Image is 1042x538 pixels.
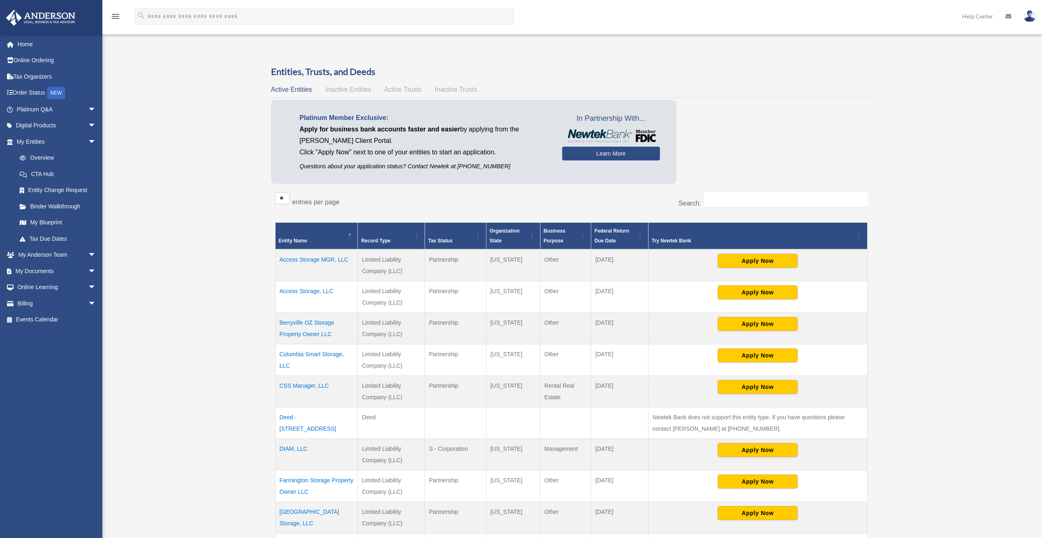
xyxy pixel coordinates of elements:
[300,147,550,158] p: Click "Apply Now" next to one of your entities to start an application.
[591,249,649,281] td: [DATE]
[88,247,104,264] span: arrow_drop_down
[566,129,656,142] img: NewtekBankLogoSM.png
[88,295,104,312] span: arrow_drop_down
[591,439,649,470] td: [DATE]
[540,249,591,281] td: Other
[544,228,565,244] span: Business Purpose
[11,215,104,231] a: My Blueprint
[591,344,649,375] td: [DATE]
[275,502,358,533] td: [GEOGRAPHIC_DATA] Storage, LLC
[425,281,486,312] td: Partnership
[300,126,460,133] span: Apply for business bank accounts faster and easier
[358,502,425,533] td: Limited Liability Company (LLC)
[1024,10,1036,22] img: User Pic
[275,470,358,502] td: Farmington Storage Property Owner LLC
[540,281,591,312] td: Other
[111,11,120,21] i: menu
[300,112,550,124] p: Platinum Member Exclusive:
[562,112,660,125] span: In Partnership With...
[486,222,540,249] th: Organization State: Activate to sort
[652,236,855,246] div: Try Newtek Bank
[11,198,104,215] a: Binder Walkthrough
[718,475,798,488] button: Apply Now
[6,68,108,85] a: Tax Organizers
[6,279,108,296] a: Online Learningarrow_drop_down
[425,375,486,407] td: Partnership
[425,344,486,375] td: Partnership
[678,200,701,207] label: Search:
[384,86,422,93] span: Active Trusts
[300,124,550,147] p: by applying from the [PERSON_NAME] Client Portal.
[6,101,108,118] a: Platinum Q&Aarrow_drop_down
[361,238,391,244] span: Record Type
[358,375,425,407] td: Limited Liability Company (LLC)
[486,281,540,312] td: [US_STATE]
[275,344,358,375] td: Columbia Smart Storage, LLC
[6,263,108,279] a: My Documentsarrow_drop_down
[6,133,104,150] a: My Entitiesarrow_drop_down
[47,87,65,99] div: NEW
[648,407,867,439] td: Newtek Bank does not support this entity type. If you have questions please contact [PERSON_NAME]...
[540,222,591,249] th: Business Purpose: Activate to sort
[358,281,425,312] td: Limited Liability Company (LLC)
[435,86,477,93] span: Inactive Trusts
[648,222,867,249] th: Try Newtek Bank : Activate to sort
[275,407,358,439] td: Deed - [STREET_ADDRESS]
[540,502,591,533] td: Other
[6,85,108,102] a: Order StatusNEW
[271,66,872,78] h3: Entities, Trusts, and Deeds
[11,182,104,199] a: Entity Change Request
[11,166,104,182] a: CTA Hub
[358,439,425,470] td: Limited Liability Company (LLC)
[275,375,358,407] td: CSS Manager, LLC
[358,222,425,249] th: Record Type: Activate to sort
[718,380,798,394] button: Apply Now
[6,247,108,263] a: My Anderson Teamarrow_drop_down
[358,407,425,439] td: Deed
[486,375,540,407] td: [US_STATE]
[88,263,104,280] span: arrow_drop_down
[486,439,540,470] td: [US_STATE]
[358,249,425,281] td: Limited Liability Company (LLC)
[111,14,120,21] a: menu
[88,118,104,134] span: arrow_drop_down
[486,470,540,502] td: [US_STATE]
[486,249,540,281] td: [US_STATE]
[11,150,100,166] a: Overview
[591,375,649,407] td: [DATE]
[11,231,104,247] a: Tax Due Dates
[425,312,486,344] td: Partnership
[591,470,649,502] td: [DATE]
[275,312,358,344] td: Berryville OZ Storage Property Owner LLC
[6,36,108,52] a: Home
[425,502,486,533] td: Partnership
[540,312,591,344] td: Other
[358,470,425,502] td: Limited Liability Company (LLC)
[718,506,798,520] button: Apply Now
[540,344,591,375] td: Other
[718,317,798,331] button: Apply Now
[540,439,591,470] td: Management
[275,249,358,281] td: Access Storage MGR, LLC
[594,228,629,244] span: Federal Return Due Date
[88,133,104,150] span: arrow_drop_down
[6,118,108,134] a: Digital Productsarrow_drop_down
[271,86,312,93] span: Active Entities
[718,285,798,299] button: Apply Now
[486,312,540,344] td: [US_STATE]
[6,52,108,69] a: Online Ordering
[425,249,486,281] td: Partnership
[137,11,146,20] i: search
[275,281,358,312] td: Access Storage, LLC
[718,443,798,457] button: Apply Now
[300,161,550,172] p: Questions about your application status? Contact Newtek at [PHONE_NUMBER]
[486,344,540,375] td: [US_STATE]
[358,312,425,344] td: Limited Liability Company (LLC)
[718,254,798,268] button: Apply Now
[6,312,108,328] a: Events Calendar
[358,344,425,375] td: Limited Liability Company (LLC)
[275,222,358,249] th: Entity Name: Activate to invert sorting
[540,375,591,407] td: Rental Real Estate
[325,86,371,93] span: Inactive Entities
